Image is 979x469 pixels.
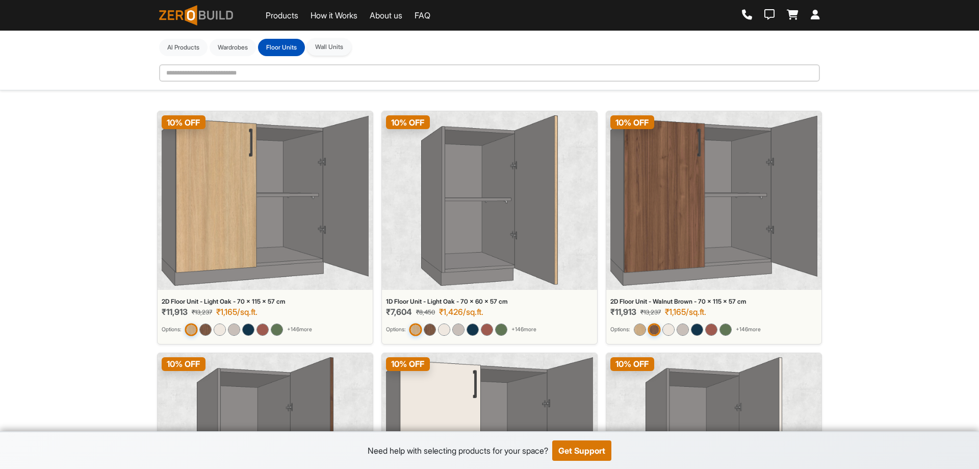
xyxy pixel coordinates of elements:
img: 1D Floor Unit - Earth Brown - 70 x 60 x 57 cm [481,324,493,336]
div: ₹1,426/sq.ft. [439,307,483,317]
img: 2D Floor Unit - English Green - 70 x 115 x 57 cm [719,324,732,336]
img: 2D Floor Unit - Earth Brown - 70 x 115 x 57 cm [256,324,269,336]
div: ₹1,165/sq.ft. [216,307,257,317]
span: 10 % OFF [162,115,205,129]
img: 1D Floor Unit - English Green - 70 x 60 x 57 cm [495,324,507,336]
img: 1D Floor Unit - Sandstone - 70 x 60 x 57 cm [452,324,465,336]
span: 10 % OFF [162,357,205,371]
span: 10 % OFF [386,115,430,129]
a: FAQ [415,9,430,21]
span: 10 % OFF [386,357,430,371]
a: 2D Floor Unit - Light Oak - 70 x 115 x 57 cm10% OFF2D Floor Unit - Light Oak - 70 x 115 x 57 cm₹1... [157,111,373,344]
button: Wall Units [307,38,351,56]
div: 2D Floor Unit - Light Oak - 70 x 115 x 57 cm [162,298,369,305]
img: 2D Floor Unit - Light Oak - 70 x 115 x 57 cm [634,324,646,336]
a: Products [266,9,298,21]
img: 2D Floor Unit - Earth Brown - 70 x 115 x 57 cm [705,324,717,336]
img: 2D Floor Unit - Walnut Brown - 70 x 115 x 57 cm [610,115,817,286]
a: Login [811,10,820,21]
img: 1D Floor Unit - Graphite Blue - 70 x 60 x 57 cm [467,324,479,336]
a: About us [370,9,402,21]
span: 10 % OFF [610,115,654,129]
button: Floor Units [258,39,305,56]
img: 2D Floor Unit - Light Oak - 70 x 115 x 57 cm [162,115,369,286]
span: ₹13,237 [640,308,661,317]
button: Wardrobes [210,39,256,56]
img: 2D Floor Unit - Graphite Blue - 70 x 115 x 57 cm [691,324,703,336]
span: ₹13,237 [192,308,212,317]
span: + 146 more [511,326,536,334]
span: ₹11,913 [610,307,636,317]
small: Options: [162,326,181,334]
img: ZeroBuild logo [159,5,233,26]
span: ₹8,450 [416,308,435,317]
button: Get Support [552,440,611,461]
img: 2D Floor Unit - Ivory Cream - 70 x 115 x 57 cm [662,324,675,336]
img: 2D Floor Unit - Ivory Cream - 70 x 115 x 57 cm [214,324,226,336]
small: Options: [386,326,405,334]
img: 2D Floor Unit - English Green - 70 x 115 x 57 cm [271,324,283,336]
span: + 146 more [736,326,761,334]
img: 2D Floor Unit - Sandstone - 70 x 115 x 57 cm [228,324,240,336]
a: 1D Floor Unit - Light Oak - 70 x 60 x 57 cm10% OFF1D Floor Unit - Light Oak - 70 x 60 x 57 cm₹7,6... [381,111,598,344]
img: 2D Floor Unit - Light Oak - 70 x 115 x 57 cm [185,323,197,336]
div: Need help with selecting products for your space? [368,445,548,457]
span: + 146 more [287,326,312,334]
div: 1D Floor Unit - Light Oak - 70 x 60 x 57 cm [386,298,593,305]
div: 2D Floor Unit - Walnut Brown - 70 x 115 x 57 cm [610,298,817,305]
span: ₹11,913 [162,307,188,317]
img: 2D Floor Unit - Sandstone - 70 x 115 x 57 cm [677,324,689,336]
img: 1D Floor Unit - Light Oak - 70 x 60 x 57 cm [421,115,557,286]
div: ₹1,165/sq.ft. [665,307,706,317]
img: 1D Floor Unit - Light Oak - 70 x 60 x 57 cm [409,323,422,336]
img: 2D Floor Unit - Walnut Brown - 70 x 115 x 57 cm [648,323,660,336]
span: ₹7,604 [386,307,412,317]
img: 2D Floor Unit - Walnut Brown - 70 x 115 x 57 cm [199,324,212,336]
img: 1D Floor Unit - Walnut Brown - 70 x 60 x 57 cm [424,324,436,336]
img: 2D Floor Unit - Graphite Blue - 70 x 115 x 57 cm [242,324,254,336]
small: Options: [610,326,630,334]
img: 1D Floor Unit - Ivory Cream - 70 x 60 x 57 cm [438,324,450,336]
a: How it Works [311,9,357,21]
span: 10 % OFF [610,357,654,371]
a: 2D Floor Unit - Walnut Brown - 70 x 115 x 57 cm10% OFF2D Floor Unit - Walnut Brown - 70 x 115 x 5... [606,111,822,344]
button: Al Products [159,39,208,56]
